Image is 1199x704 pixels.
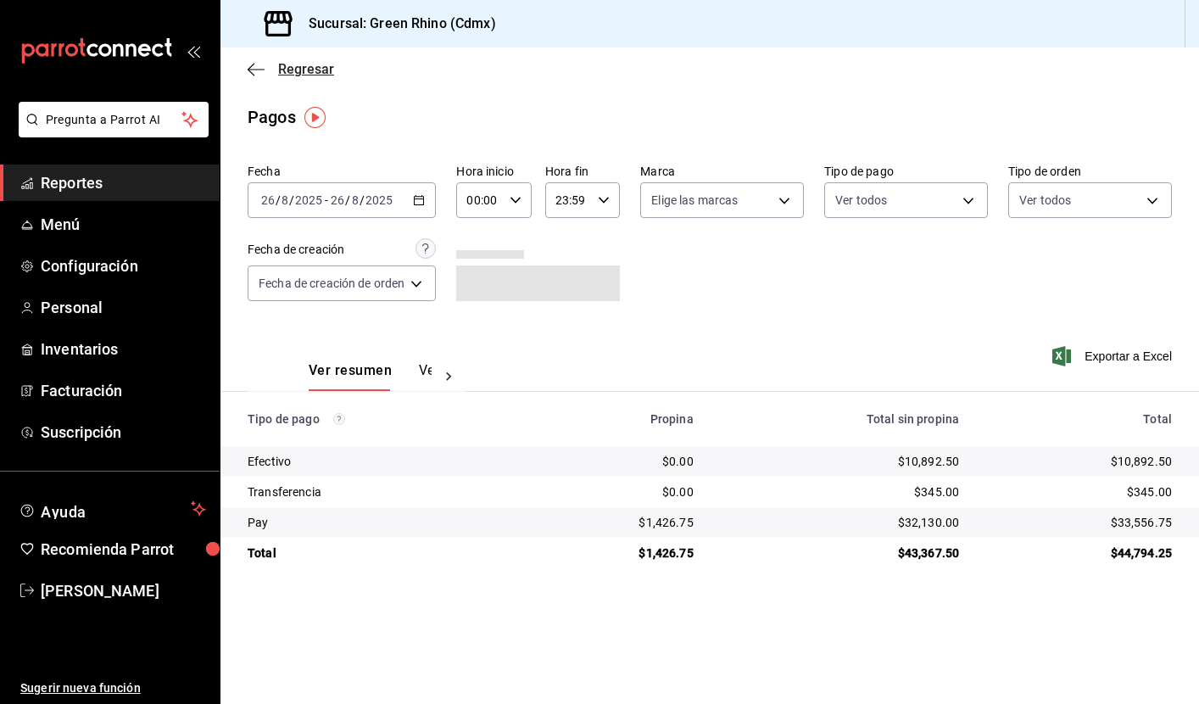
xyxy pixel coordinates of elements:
label: Hora fin [545,165,620,177]
button: Ver pagos [419,362,482,391]
div: Total [986,412,1172,426]
div: Tipo de pago [248,412,512,426]
div: Pay [248,514,512,531]
span: Suscripción [41,421,206,444]
span: Elige las marcas [651,192,738,209]
div: $32,130.00 [721,514,959,531]
div: navigation tabs [309,362,432,391]
span: Pregunta a Parrot AI [46,111,182,129]
input: -- [260,193,276,207]
span: - [325,193,328,207]
span: Configuración [41,254,206,277]
span: Ver todos [835,192,887,209]
div: $44,794.25 [986,545,1172,562]
div: Propina [539,412,693,426]
button: Regresar [248,61,334,77]
input: -- [330,193,345,207]
span: / [276,193,281,207]
span: Reportes [41,171,206,194]
button: open_drawer_menu [187,44,200,58]
button: Pregunta a Parrot AI [19,102,209,137]
div: $1,426.75 [539,514,693,531]
div: $0.00 [539,453,693,470]
div: $345.00 [721,483,959,500]
input: -- [351,193,360,207]
div: Transferencia [248,483,512,500]
span: [PERSON_NAME] [41,579,206,602]
label: Hora inicio [456,165,531,177]
label: Marca [640,165,804,177]
img: Tooltip marker [304,107,326,128]
div: $345.00 [986,483,1172,500]
button: Ver resumen [309,362,392,391]
span: Facturación [41,379,206,402]
label: Tipo de orden [1008,165,1172,177]
input: -- [281,193,289,207]
span: Fecha de creación de orden [259,275,404,292]
a: Pregunta a Parrot AI [12,123,209,141]
div: Total sin propina [721,412,959,426]
span: Regresar [278,61,334,77]
div: $33,556.75 [986,514,1172,531]
div: Efectivo [248,453,512,470]
div: $10,892.50 [721,453,959,470]
div: Pagos [248,104,296,130]
div: Fecha de creación [248,241,344,259]
span: Ayuda [41,499,184,519]
input: ---- [294,193,323,207]
label: Fecha [248,165,436,177]
div: Total [248,545,512,562]
span: / [345,193,350,207]
div: $10,892.50 [986,453,1172,470]
svg: Los pagos realizados con Pay y otras terminales son montos brutos. [333,413,345,425]
input: ---- [365,193,393,207]
div: $1,426.75 [539,545,693,562]
span: Personal [41,296,206,319]
span: Ver todos [1019,192,1071,209]
span: Inventarios [41,338,206,360]
span: Sugerir nueva función [20,679,206,697]
span: Recomienda Parrot [41,538,206,561]
span: / [360,193,365,207]
button: Exportar a Excel [1056,346,1172,366]
div: $0.00 [539,483,693,500]
h3: Sucursal: Green Rhino (Cdmx) [295,14,496,34]
div: $43,367.50 [721,545,959,562]
span: / [289,193,294,207]
span: Menú [41,213,206,236]
label: Tipo de pago [824,165,988,177]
